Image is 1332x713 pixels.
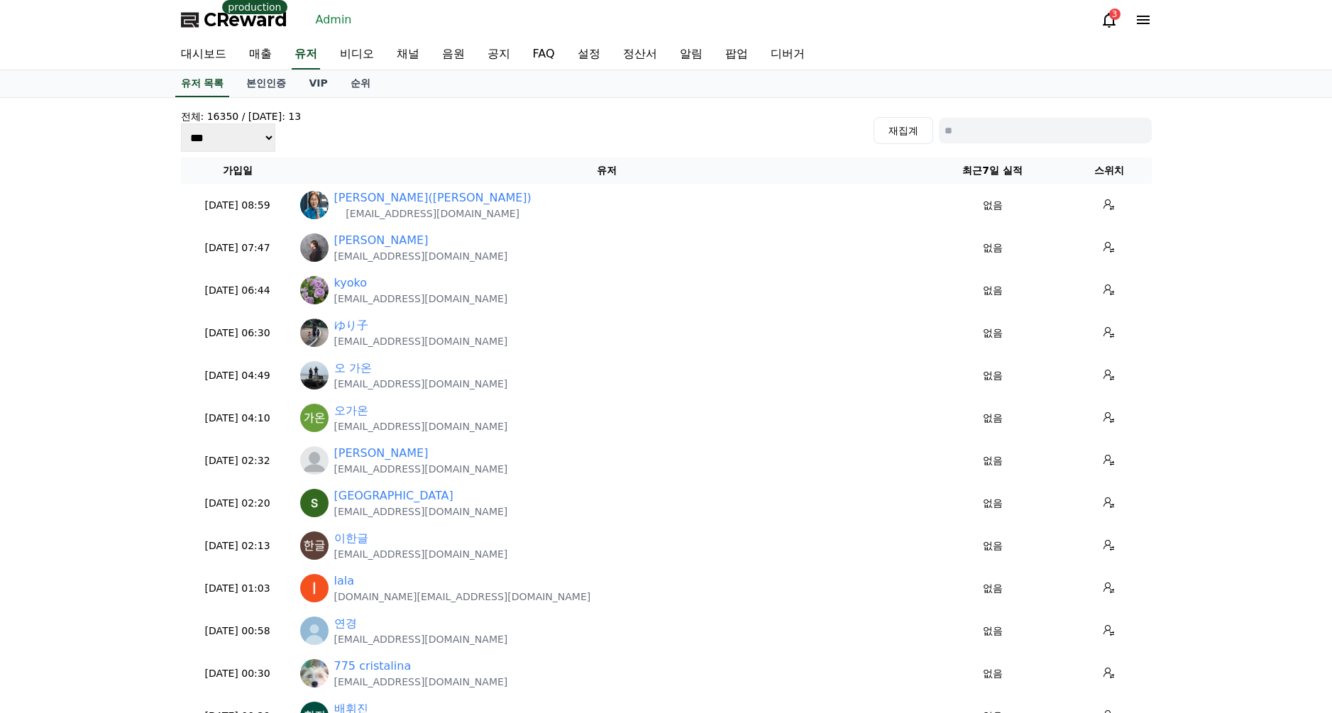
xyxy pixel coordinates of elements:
[300,191,329,219] img: http://k.kakaocdn.net/dn/b3ErVD/btsPdC3nfAL/VNasArVX42yM7pdW6KsXS1/img_640x640.jpg
[300,233,329,262] img: https://lh3.googleusercontent.com/a/ACg8ocI0XKyR49mb_7fcfbUau-84zjXQo1TCRce7MHHp8SDZFAXJB_3Y=s96-c
[925,241,1061,255] p: 없음
[925,198,1061,213] p: 없음
[385,40,431,70] a: 채널
[334,206,532,221] p: [EMAIL_ADDRESS][DOMAIN_NAME]
[181,157,295,184] th: 가입일
[187,368,289,383] p: [DATE] 04:49
[175,70,230,97] a: 유저 목록
[334,615,357,632] a: 연경
[925,453,1061,468] p: 없음
[334,547,508,561] p: [EMAIL_ADDRESS][DOMAIN_NAME]
[300,446,329,475] img: profile_blank.webp
[334,334,508,348] p: [EMAIL_ADDRESS][DOMAIN_NAME]
[187,453,289,468] p: [DATE] 02:32
[334,573,355,590] a: lala
[187,496,289,511] p: [DATE] 02:20
[925,624,1061,639] p: 없음
[925,368,1061,383] p: 없음
[566,40,612,70] a: 설정
[300,617,329,645] img: http://img1.kakaocdn.net/thumb/R640x640.q70/?fname=http://t1.kakaocdn.net/account_images/default_...
[300,404,329,432] img: https://lh3.googleusercontent.com/a/ACg8ocJ-h3xMQl2NI4ZEIq1zJzxot-FahsRn41OOPL4_Sd4rdlKSZw=s96-c
[181,9,287,31] a: CReward
[334,590,591,604] p: [DOMAIN_NAME][EMAIL_ADDRESS][DOMAIN_NAME]
[759,40,816,70] a: 디버거
[187,198,289,213] p: [DATE] 08:59
[334,445,429,462] a: [PERSON_NAME]
[310,9,358,31] a: Admin
[295,157,919,184] th: 유저
[187,283,289,298] p: [DATE] 06:44
[476,40,522,70] a: 공지
[329,40,385,70] a: 비디오
[187,241,289,255] p: [DATE] 07:47
[238,40,283,70] a: 매출
[300,659,329,687] img: https://lh3.googleusercontent.com/a/ACg8ocJnRSSGm1jYrlEQuAz1o07Xn6zMsFXggFWaKLvDz8_aSrnXQTU=s96-c
[925,538,1061,553] p: 없음
[431,40,476,70] a: 음원
[235,70,297,97] a: 본인인증
[334,249,508,263] p: [EMAIL_ADDRESS][DOMAIN_NAME]
[334,675,508,689] p: [EMAIL_ADDRESS][DOMAIN_NAME]
[187,538,289,553] p: [DATE] 02:13
[925,326,1061,341] p: 없음
[522,40,566,70] a: FAQ
[170,40,238,70] a: 대시보드
[334,632,508,646] p: [EMAIL_ADDRESS][DOMAIN_NAME]
[334,402,368,419] a: 오가온
[925,283,1061,298] p: 없음
[118,472,160,483] span: Messages
[300,574,329,602] img: https://lh3.googleusercontent.com/a/ACg8ocIbI_t0NQT5yW6LuAD0r4v4Cwp81btIb0r5PHbVE-O4Gv7iGw=s96-c
[187,624,289,639] p: [DATE] 00:58
[339,70,382,97] a: 순위
[210,471,245,482] span: Settings
[334,377,508,391] p: [EMAIL_ADDRESS][DOMAIN_NAME]
[187,666,289,681] p: [DATE] 00:30
[334,275,367,292] a: kyoko
[187,411,289,426] p: [DATE] 04:10
[334,189,532,206] a: [PERSON_NAME]([PERSON_NAME])
[300,276,329,304] img: https://lh3.googleusercontent.com/a/ACg8ocKljMtGPgxRwlvyNPnZBt0ijcI0u6gBJN16tJRQBQbLxdsljc8=s96-c
[300,361,329,389] img: http://k.kakaocdn.net/dn/cmsSuY/btsLUXIWyL2/z60rK17LGHwRvv9DziwnO0/img_640x640.jpg
[187,326,289,341] p: [DATE] 06:30
[668,40,714,70] a: 알림
[334,487,453,504] a: [GEOGRAPHIC_DATA]
[187,581,289,596] p: [DATE] 01:03
[334,292,508,306] p: [EMAIL_ADDRESS][DOMAIN_NAME]
[334,504,508,519] p: [EMAIL_ADDRESS][DOMAIN_NAME]
[612,40,668,70] a: 정산서
[94,450,183,485] a: Messages
[334,360,372,377] a: 오 가온
[925,581,1061,596] p: 없음
[297,70,338,97] a: VIP
[1109,9,1121,20] div: 3
[919,157,1067,184] th: 최근7일 실적
[1101,11,1118,28] a: 3
[300,489,329,517] img: https://lh3.googleusercontent.com/a/ACg8ocKEoCqev0idv8vhGT7d8R-6VFDSHd23KSljrqK0MQFWIgWDIw=s96-c
[714,40,759,70] a: 팝업
[874,117,933,144] button: 재집계
[300,531,329,560] img: https://lh3.googleusercontent.com/a/ACg8ocI24dGib-LykQHvHDMgBe2xiAjj9rLNCQPzPRq3HmoYZjLKnA=s96-c
[204,9,287,31] span: CReward
[292,40,320,70] a: 유저
[1067,157,1152,184] th: 스위치
[334,530,368,547] a: 이한글
[334,419,508,433] p: [EMAIL_ADDRESS][DOMAIN_NAME]
[925,496,1061,511] p: 없음
[181,109,302,123] h4: 전체: 16350 / [DATE]: 13
[334,462,508,476] p: [EMAIL_ADDRESS][DOMAIN_NAME]
[183,450,273,485] a: Settings
[334,317,368,334] a: ゆり子
[334,232,429,249] a: [PERSON_NAME]
[36,471,61,482] span: Home
[925,411,1061,426] p: 없음
[4,450,94,485] a: Home
[334,658,412,675] a: 775 cristalina
[300,319,329,347] img: https://lh3.googleusercontent.com/a/ACg8ocKnlZXhbXwPYnyC4Q1Jqd25sNt0EtGqO5n8wBMxpkfF6BjPtC_C=s96-c
[925,666,1061,681] p: 없음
